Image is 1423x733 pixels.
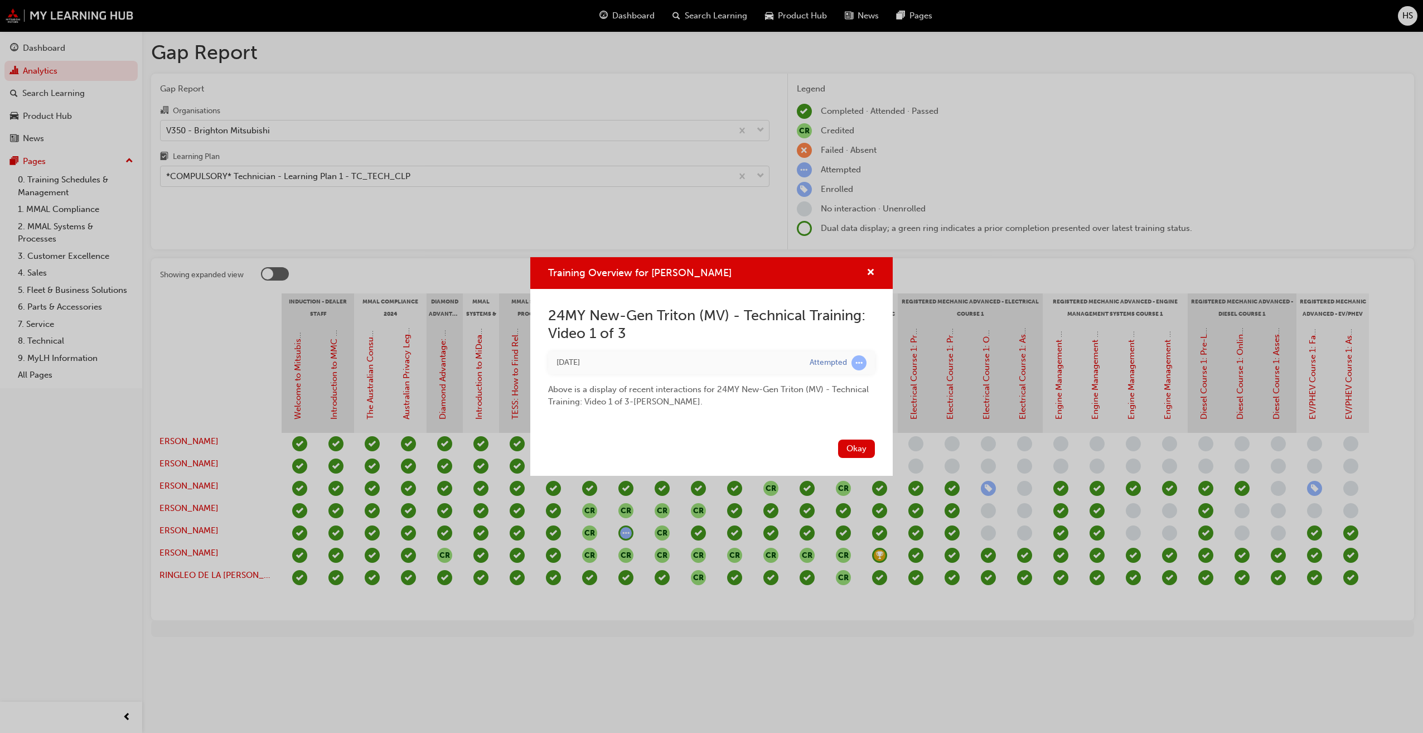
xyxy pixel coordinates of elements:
[548,374,875,408] div: Above is a display of recent interactions for 24MY New-Gen Triton (MV) - Technical Training: Vide...
[851,355,867,370] span: learningRecordVerb_ATTEMPT-icon
[556,356,793,369] div: Fri May 09 2025 15:40:16 GMT+1000 (Australian Eastern Standard Time)
[548,307,875,343] h2: 24MY New-Gen Triton (MV) - Technical Training: Video 1 of 3
[810,358,847,368] div: Attempted
[867,266,875,280] button: cross-icon
[548,267,732,279] span: Training Overview for [PERSON_NAME]
[838,440,875,458] button: Okay
[530,257,893,475] div: Training Overview for CADE SOROCZYNSKI
[867,268,875,278] span: cross-icon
